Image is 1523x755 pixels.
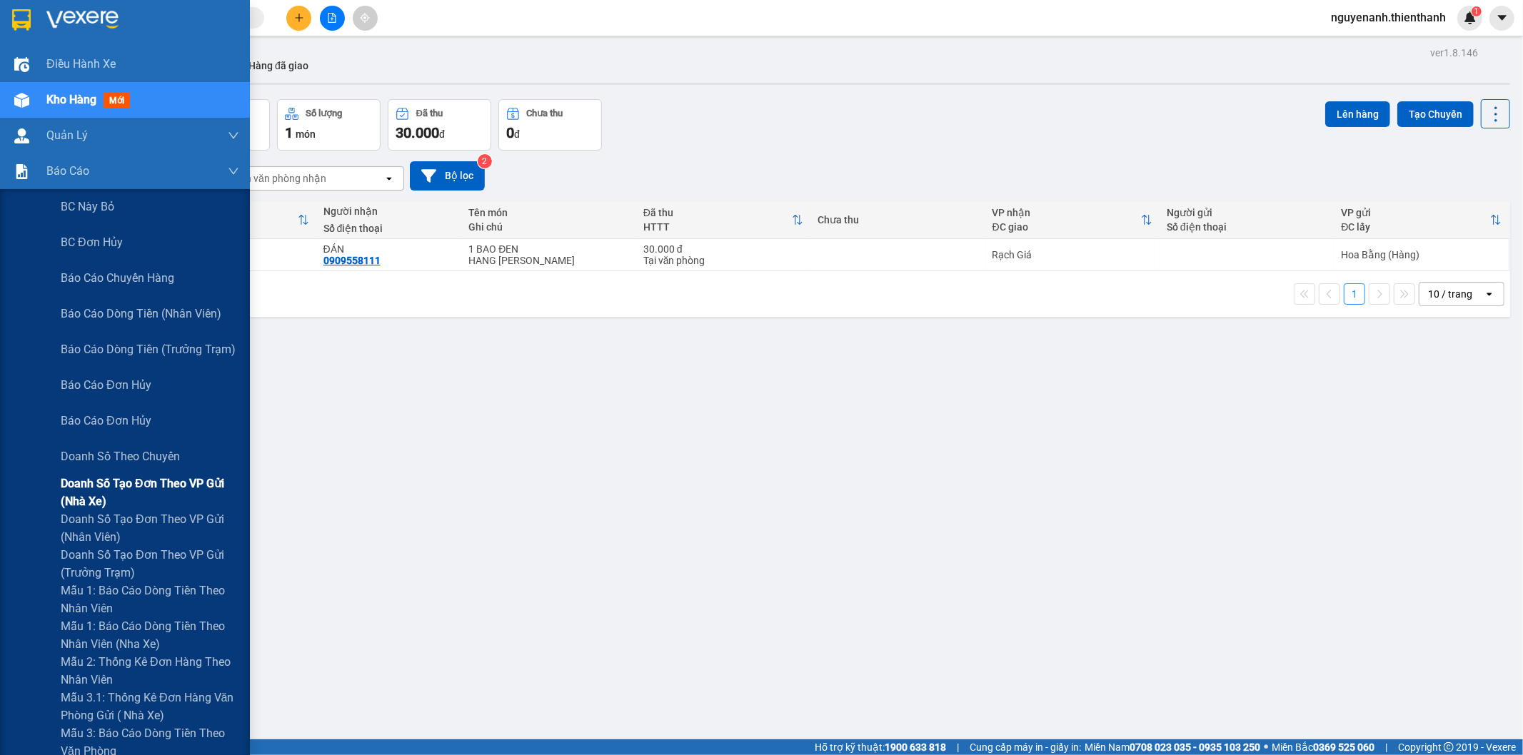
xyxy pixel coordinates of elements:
div: ver 1.8.146 [1430,45,1478,61]
span: Mẫu 1: Báo cáo dòng tiền theo nhân viên [61,582,239,617]
button: caret-down [1489,6,1514,31]
button: Tạo Chuyến [1397,101,1474,127]
span: Báo cáo đơn hủy [61,376,151,394]
div: Số điện thoại [323,223,455,234]
span: Báo cáo dòng tiền (trưởng trạm) [61,340,236,358]
div: 1 BAO ĐEN [468,243,628,255]
strong: 0708 023 035 - 0935 103 250 [1130,741,1260,753]
div: ĐÁN [323,243,455,255]
button: Đã thu30.000đ [388,99,491,151]
span: Báo cáo dòng tiền (nhân viên) [61,305,221,323]
div: 0909558111 [323,255,381,266]
button: 1 [1344,283,1365,305]
div: HTTT [643,221,792,233]
span: Mẫu 2: Thống kê đơn hàng theo nhân viên [61,653,239,689]
div: Chưa thu [818,214,977,226]
sup: 1 [1472,6,1482,16]
img: icon-new-feature [1464,11,1477,24]
span: Báo cáo đơn hủy [61,412,151,430]
div: Tên món [468,207,628,218]
span: Doanh số tạo đơn theo VP gửi (trưởng trạm) [61,546,239,582]
div: Đã thu [416,108,443,118]
span: 30.000 [396,124,439,141]
span: Doanh số tạo đơn theo VP gửi (nhà xe) [61,475,239,510]
span: Điều hành xe [46,55,116,73]
span: đ [514,128,520,140]
span: Mẫu 1: Báo cáo dòng tiền theo nhân viên (nha xe) [61,617,239,653]
span: caret-down [1496,11,1509,24]
button: plus [286,6,311,31]
div: 10 / trang [1428,287,1472,301]
img: warehouse-icon [14,57,29,72]
span: Miền Bắc [1272,739,1374,755]
span: món [296,128,316,140]
svg: open [1484,288,1495,300]
span: mới [104,93,130,108]
div: ĐC lấy [1342,221,1490,233]
button: Chưa thu0đ [498,99,602,151]
div: Số lượng [306,108,342,118]
svg: open [383,173,395,184]
span: down [228,130,239,141]
div: Số điện thoại [1167,221,1327,233]
div: VP nhận [992,207,1141,218]
span: aim [360,13,370,23]
span: | [957,739,959,755]
strong: 0369 525 060 [1313,741,1374,753]
div: Chọn văn phòng nhận [228,171,326,186]
span: nguyenanh.thienthanh [1320,9,1457,26]
span: 1 [285,124,293,141]
span: Quản Lý [46,126,88,144]
img: warehouse-icon [14,93,29,108]
button: aim [353,6,378,31]
div: VP gửi [1342,207,1490,218]
span: Doanh số tạo đơn theo VP gửi (nhân viên) [61,510,239,546]
span: plus [294,13,304,23]
div: Hoa Bằng (Hàng) [1342,249,1502,260]
span: đ [439,128,445,140]
div: Rạch Giá [992,249,1152,260]
span: 0 [506,124,514,141]
th: Toggle SortBy [985,201,1160,239]
img: logo-vxr [12,9,31,31]
span: | [1385,739,1387,755]
button: Số lượng1món [277,99,381,151]
span: Miền Nam [1085,739,1260,755]
span: Báo cáo [46,162,89,180]
th: Toggle SortBy [1334,201,1509,239]
div: Người gửi [1167,207,1327,218]
span: Mẫu 3.1: Thống kê đơn hàng văn phòng gửi ( Nhà xe) [61,689,239,724]
span: BC này bỏ [61,198,114,216]
span: Cung cấp máy in - giấy in: [970,739,1081,755]
sup: 2 [478,154,492,168]
span: BC đơn hủy [61,233,123,251]
button: Bộ lọc [410,161,485,191]
span: Kho hàng [46,93,96,106]
div: Đã thu [643,207,792,218]
div: ĐC giao [992,221,1141,233]
strong: 1900 633 818 [885,741,946,753]
span: 1 [1474,6,1479,16]
span: down [228,166,239,177]
div: HANG KHONG DONG KIEM [468,255,628,266]
span: copyright [1444,742,1454,752]
span: file-add [327,13,337,23]
span: Hỗ trợ kỹ thuật: [815,739,946,755]
button: Lên hàng [1325,101,1390,127]
img: warehouse-icon [14,128,29,143]
span: Doanh số theo chuyến [61,447,180,465]
button: file-add [320,6,345,31]
div: Người nhận [323,206,455,217]
button: Hàng đã giao [237,49,320,83]
div: Ghi chú [468,221,628,233]
th: Toggle SortBy [636,201,810,239]
img: solution-icon [14,164,29,179]
div: 30.000 đ [643,243,803,255]
div: Tại văn phòng [643,255,803,266]
span: Báo cáo chuyến hàng [61,269,174,287]
span: ⚪️ [1264,744,1268,750]
div: Chưa thu [527,108,563,118]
